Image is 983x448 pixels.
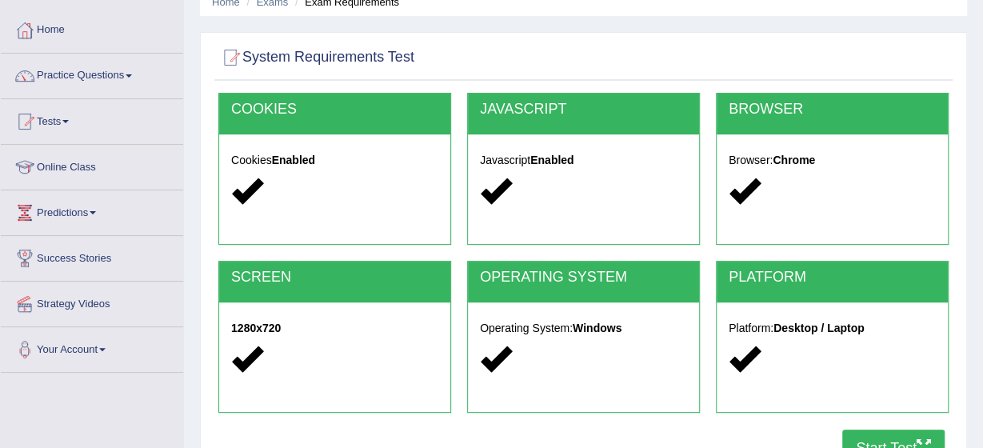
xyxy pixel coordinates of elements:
a: Predictions [1,190,183,230]
h2: BROWSER [729,102,936,118]
h2: COOKIES [231,102,438,118]
a: Success Stories [1,236,183,276]
strong: Enabled [530,154,573,166]
h2: System Requirements Test [218,46,414,70]
h5: Platform: [729,322,936,334]
a: Your Account [1,327,183,367]
a: Home [1,8,183,48]
strong: Enabled [272,154,315,166]
a: Online Class [1,145,183,185]
h2: PLATFORM [729,270,936,286]
a: Strategy Videos [1,282,183,322]
a: Tests [1,99,183,139]
h5: Operating System: [480,322,687,334]
h5: Browser: [729,154,936,166]
strong: Desktop / Laptop [773,322,865,334]
h5: Javascript [480,154,687,166]
strong: Windows [573,322,621,334]
h2: SCREEN [231,270,438,286]
h2: OPERATING SYSTEM [480,270,687,286]
h5: Cookies [231,154,438,166]
strong: 1280x720 [231,322,281,334]
a: Practice Questions [1,54,183,94]
h2: JAVASCRIPT [480,102,687,118]
strong: Chrome [773,154,815,166]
